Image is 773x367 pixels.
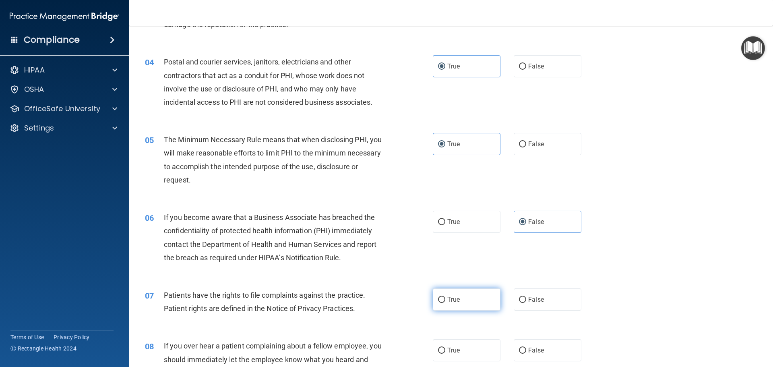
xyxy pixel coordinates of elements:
[145,135,154,145] span: 05
[145,291,154,301] span: 07
[24,85,44,94] p: OSHA
[24,123,54,133] p: Settings
[447,140,460,148] span: True
[24,65,45,75] p: HIPAA
[438,297,445,303] input: True
[528,296,544,303] span: False
[519,348,526,354] input: False
[528,346,544,354] span: False
[164,213,376,262] span: If you become aware that a Business Associate has breached the confidentiality of protected healt...
[528,140,544,148] span: False
[10,65,117,75] a: HIPAA
[10,104,117,114] a: OfficeSafe University
[54,333,90,341] a: Privacy Policy
[741,36,765,60] button: Open Resource Center
[10,123,117,133] a: Settings
[519,64,526,70] input: False
[145,213,154,223] span: 06
[519,297,526,303] input: False
[24,34,80,46] h4: Compliance
[24,104,100,114] p: OfficeSafe University
[438,64,445,70] input: True
[10,8,119,25] img: PMB logo
[447,218,460,226] span: True
[10,333,44,341] a: Terms of Use
[145,342,154,351] span: 08
[10,344,76,352] span: Ⓒ Rectangle Health 2024
[528,218,544,226] span: False
[10,85,117,94] a: OSHA
[438,141,445,147] input: True
[528,62,544,70] span: False
[519,219,526,225] input: False
[438,219,445,225] input: True
[519,141,526,147] input: False
[438,348,445,354] input: True
[164,135,382,184] span: The Minimum Necessary Rule means that when disclosing PHI, you will make reasonable efforts to li...
[145,58,154,67] span: 04
[447,62,460,70] span: True
[447,346,460,354] span: True
[164,58,372,106] span: Postal and courier services, janitors, electricians and other contractors that act as a conduit f...
[447,296,460,303] span: True
[164,291,366,313] span: Patients have the rights to file complaints against the practice. Patient rights are defined in t...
